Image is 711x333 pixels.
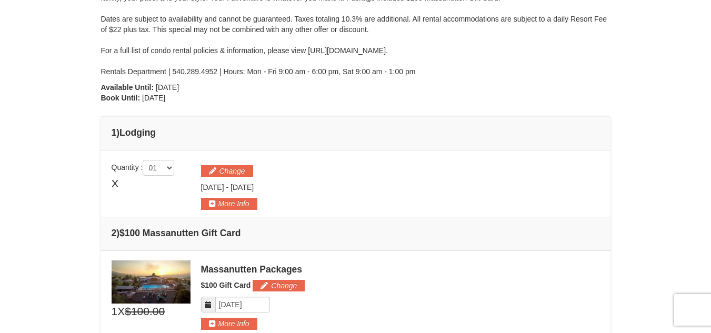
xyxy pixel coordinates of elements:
[116,228,119,238] span: )
[201,183,224,191] span: [DATE]
[112,228,600,238] h4: 2 $100 Massanutten Gift Card
[156,83,179,92] span: [DATE]
[112,127,600,138] h4: 1 Lodging
[201,318,257,329] button: More Info
[101,94,141,102] strong: Book Until:
[142,94,165,102] span: [DATE]
[201,198,257,209] button: More Info
[112,304,118,319] span: 1
[125,304,165,319] span: $100.00
[112,260,191,304] img: 6619879-1.jpg
[112,176,119,191] span: X
[201,281,251,289] span: $100 Gift Card
[116,127,119,138] span: )
[101,83,154,92] strong: Available Until:
[112,163,175,171] span: Quantity :
[117,304,125,319] span: X
[201,264,600,275] div: Massanutten Packages
[201,165,253,177] button: Change
[226,183,228,191] span: -
[231,183,254,191] span: [DATE]
[253,280,305,291] button: Change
